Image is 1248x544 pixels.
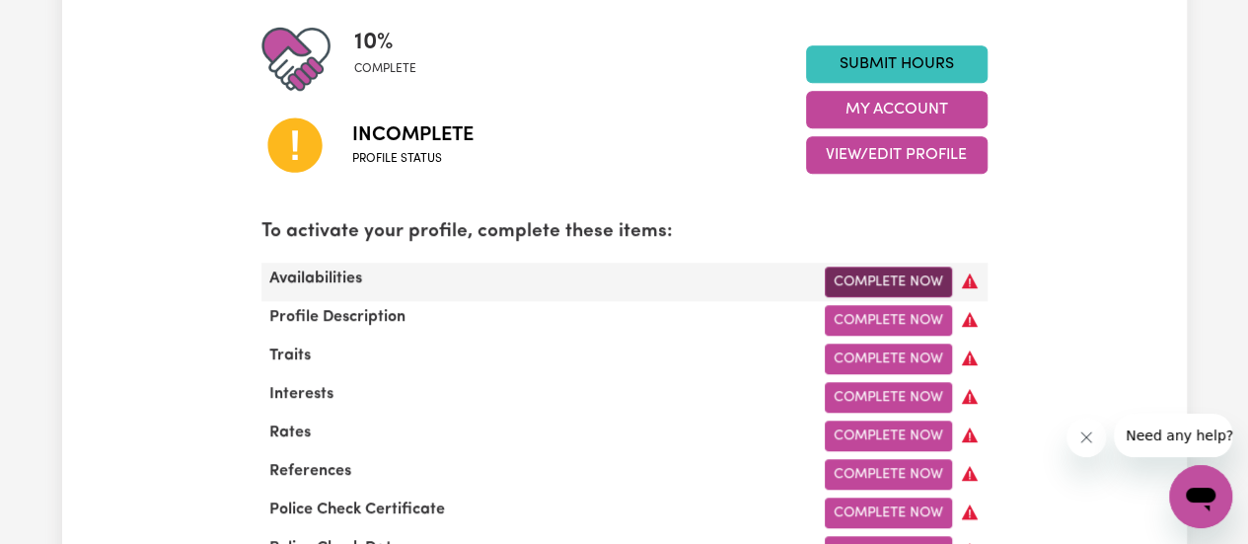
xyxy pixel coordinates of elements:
a: Complete Now [825,459,952,490]
span: Availabilities [261,271,370,286]
a: Complete Now [825,382,952,413]
button: My Account [806,91,988,128]
span: Profile status [352,150,474,168]
span: Traits [261,348,319,363]
a: Complete Now [825,267,952,297]
span: complete [354,60,416,78]
button: View/Edit Profile [806,136,988,174]
a: Complete Now [825,421,952,451]
span: Police Check Certificate [261,502,453,517]
span: Interests [261,386,341,402]
span: Incomplete [352,120,474,150]
p: To activate your profile, complete these items: [261,218,988,247]
span: References [261,463,359,479]
a: Submit Hours [806,45,988,83]
a: Complete Now [825,344,952,374]
span: 10 % [354,25,416,60]
iframe: Button to launch messaging window [1169,465,1232,528]
a: Complete Now [825,498,952,528]
iframe: Message from company [1114,414,1232,457]
span: Rates [261,425,319,440]
span: Need any help? [12,14,119,30]
iframe: Close message [1066,418,1106,457]
a: Complete Now [825,305,952,336]
div: Profile completeness: 10% [354,25,432,94]
span: Profile Description [261,309,413,325]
